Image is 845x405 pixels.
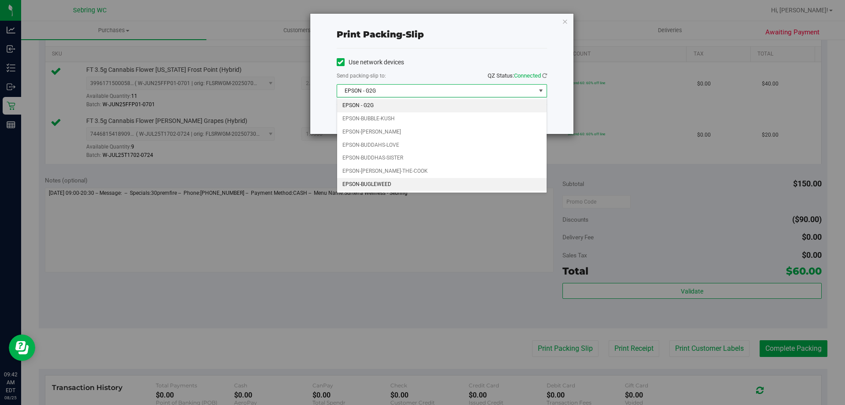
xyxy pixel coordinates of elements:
span: QZ Status: [488,72,547,79]
span: Connected [514,72,541,79]
li: EPSON-BUGLEWEED [337,178,547,191]
label: Send packing-slip to: [337,72,386,80]
span: EPSON - G2G [337,85,536,97]
iframe: Resource center [9,334,35,361]
li: EPSON-BUBBLE-KUSH [337,112,547,126]
li: EPSON-BUDDHAS-SISTER [337,152,547,165]
span: select [535,85,546,97]
li: EPSON-BUDDAHS-LOVE [337,139,547,152]
li: EPSON-[PERSON_NAME] [337,126,547,139]
label: Use network devices [337,58,404,67]
li: EPSON-[PERSON_NAME]-THE-COOK [337,165,547,178]
li: EPSON - G2G [337,99,547,112]
span: Print packing-slip [337,29,424,40]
